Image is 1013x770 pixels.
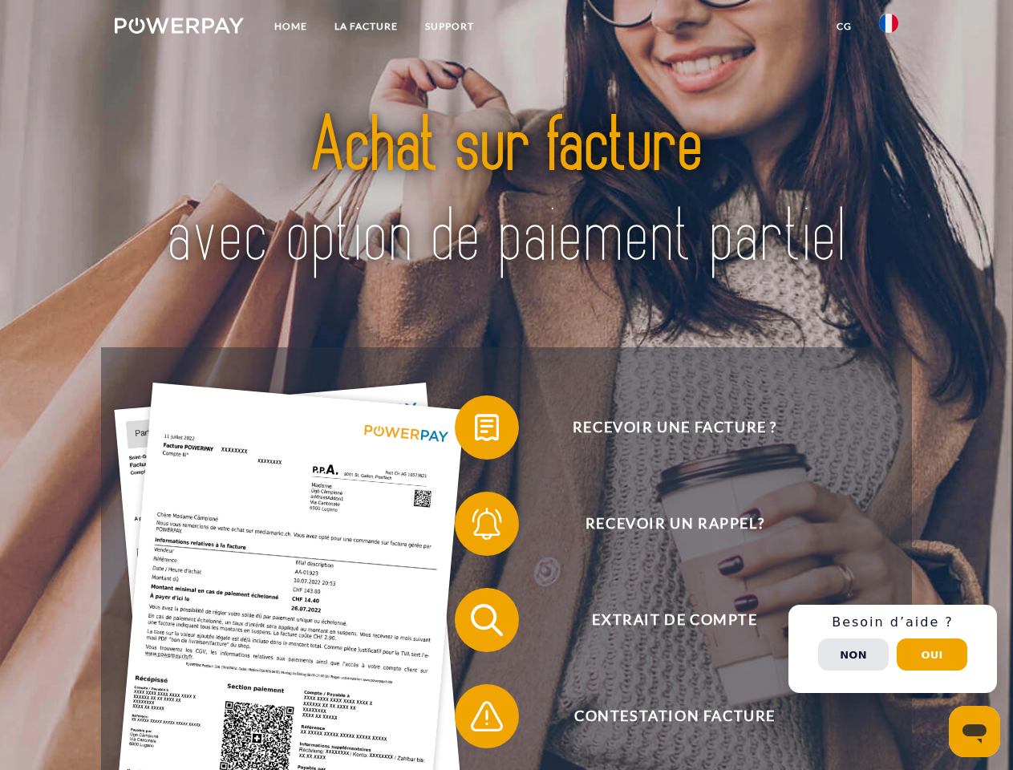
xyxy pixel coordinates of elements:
img: qb_bill.svg [467,407,507,448]
button: Non [818,638,889,671]
a: Home [261,12,321,41]
span: Contestation Facture [478,684,871,748]
button: Oui [897,638,967,671]
span: Extrait de compte [478,588,871,652]
button: Contestation Facture [455,684,872,748]
img: qb_bell.svg [467,504,507,544]
img: fr [879,14,898,33]
span: Recevoir une facture ? [478,395,871,460]
a: Support [411,12,488,41]
a: CG [823,12,865,41]
h3: Besoin d’aide ? [798,614,987,630]
a: LA FACTURE [321,12,411,41]
button: Extrait de compte [455,588,872,652]
img: qb_search.svg [467,600,507,640]
span: Recevoir un rappel? [478,492,871,556]
button: Recevoir une facture ? [455,395,872,460]
img: title-powerpay_fr.svg [153,77,860,307]
img: logo-powerpay-white.svg [115,18,244,34]
button: Recevoir un rappel? [455,492,872,556]
iframe: Bouton de lancement de la fenêtre de messagerie [949,706,1000,757]
div: Schnellhilfe [788,605,997,693]
img: qb_warning.svg [467,696,507,736]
